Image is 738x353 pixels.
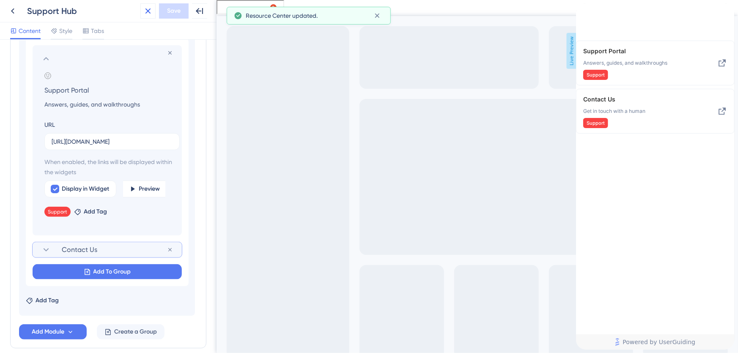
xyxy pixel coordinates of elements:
[19,26,41,36] span: Content
[139,184,160,194] span: Preview
[7,104,123,111] span: Get in touch with a human
[7,91,123,125] div: Contact Us
[91,26,104,36] span: Tabs
[38,84,180,96] input: Header
[59,26,72,36] span: Style
[44,120,55,130] div: URL
[44,157,173,177] span: When enabled, the links will be displayed within the widgets
[7,91,123,101] span: Contact Us
[167,6,181,16] span: Save
[84,207,107,217] span: Add Tag
[52,137,173,146] input: your.website.com/path
[48,208,67,215] span: Support
[246,11,318,21] span: Resource Center updated.
[62,245,167,255] span: Contact Us
[26,296,59,306] button: Add Tag
[74,207,107,217] button: Add Tag
[7,43,123,53] span: Support Portal
[11,116,29,123] span: Support
[7,56,123,63] span: Answers, guides, and walkthroughs
[123,181,165,197] button: Preview
[55,3,57,10] div: 3
[33,264,182,279] button: Add To Group
[114,327,157,337] span: Create a Group
[7,43,123,77] div: Support Portal
[19,324,87,339] button: Add Module
[11,68,29,75] span: Support
[33,242,182,257] div: Contact Us
[62,184,109,194] span: Display in Widget
[159,3,189,19] button: Save
[32,327,64,337] span: Add Module
[27,5,137,17] div: Support Hub
[7,1,49,11] span: Help & Support
[38,99,180,109] input: Description
[350,33,361,69] span: Live Preview
[47,334,120,344] span: Powered by UserGuiding
[36,296,59,306] span: Add Tag
[97,324,165,339] button: Create a Group
[93,267,131,277] span: Add To Group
